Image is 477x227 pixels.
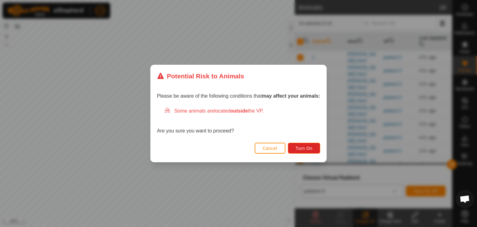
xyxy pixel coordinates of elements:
[296,146,312,151] span: Turn On
[263,146,277,151] span: Cancel
[456,190,474,208] a: Open chat
[157,93,320,99] span: Please be aware of the following conditions that
[214,108,264,113] span: located the VP.
[164,107,320,115] div: Some animals are
[157,71,244,81] div: Potential Risk to Animals
[255,143,285,154] button: Cancel
[262,93,320,99] strong: may affect your animals:
[230,108,248,113] strong: outside
[288,143,320,154] button: Turn On
[157,107,320,135] div: Are you sure you want to proceed?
